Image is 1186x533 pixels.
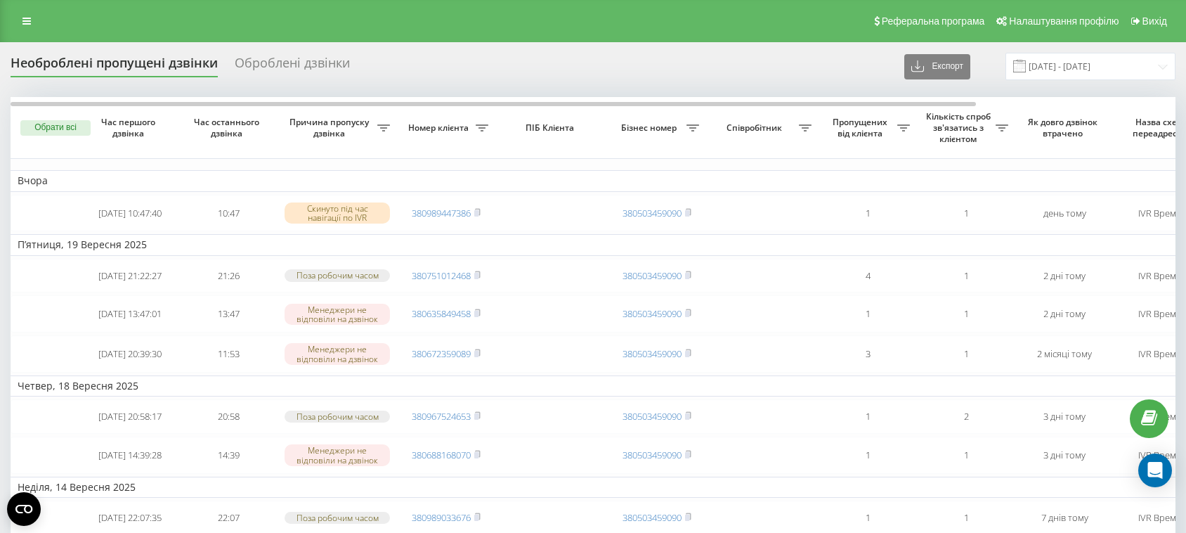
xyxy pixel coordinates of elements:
span: Час останнього дзвінка [190,117,266,139]
span: Вихід [1142,15,1167,27]
a: 380503459090 [623,449,682,461]
div: Необроблені пропущені дзвінки [11,56,218,77]
span: Час першого дзвінка [92,117,168,139]
span: Кількість спроб зв'язатись з клієнтом [924,111,996,144]
span: Реферальна програма [882,15,985,27]
span: Причина пропуску дзвінка [285,117,377,139]
td: [DATE] 13:47:01 [81,295,179,333]
td: 20:58 [179,399,278,434]
td: 2 [917,399,1015,434]
button: Експорт [904,54,970,79]
td: 1 [819,437,917,474]
td: [DATE] 20:39:30 [81,335,179,373]
span: ПІБ Клієнта [507,122,596,134]
span: Співробітник [713,122,799,134]
a: 380989447386 [412,207,471,219]
a: 380688168070 [412,449,471,461]
td: [DATE] 14:39:28 [81,437,179,474]
td: [DATE] 20:58:17 [81,399,179,434]
span: Налаштування профілю [1009,15,1119,27]
td: 21:26 [179,259,278,293]
div: Поза робочим часом [285,269,390,281]
td: 2 дні тому [1015,295,1114,333]
div: Open Intercom Messenger [1138,454,1172,487]
td: 1 [819,399,917,434]
div: Поза робочим часом [285,411,390,423]
a: 380503459090 [623,511,682,524]
td: 1 [917,437,1015,474]
span: Бізнес номер [615,122,686,134]
td: 1 [819,295,917,333]
td: день тому [1015,195,1114,232]
div: Поза робочим часом [285,512,390,524]
td: 3 дні тому [1015,399,1114,434]
div: Оброблені дзвінки [235,56,350,77]
a: 380967524653 [412,410,471,423]
a: 380989033676 [412,511,471,524]
div: Менеджери не відповіли на дзвінок [285,304,390,325]
a: 380751012468 [412,269,471,282]
td: 11:53 [179,335,278,373]
td: 1 [917,195,1015,232]
button: Обрати всі [20,120,91,136]
a: 380503459090 [623,269,682,282]
div: Скинуто під час навігації по IVR [285,203,390,224]
div: Менеджери не відповіли на дзвінок [285,444,390,465]
td: 1 [917,335,1015,373]
td: 3 [819,335,917,373]
td: 4 [819,259,917,293]
button: Open CMP widget [7,492,41,526]
td: 10:47 [179,195,278,232]
td: 2 дні тому [1015,259,1114,293]
td: [DATE] 21:22:27 [81,259,179,293]
a: 380503459090 [623,207,682,219]
a: 380635849458 [412,307,471,320]
span: Номер клієнта [404,122,476,134]
a: 380503459090 [623,307,682,320]
div: Менеджери не відповіли на дзвінок [285,343,390,364]
td: 1 [819,195,917,232]
a: 380503459090 [623,410,682,423]
td: 3 дні тому [1015,437,1114,474]
a: 380672359089 [412,347,471,360]
td: 14:39 [179,437,278,474]
td: 1 [917,295,1015,333]
span: Пропущених від клієнта [826,117,897,139]
td: 1 [917,259,1015,293]
span: Як довго дзвінок втрачено [1027,117,1102,139]
td: 13:47 [179,295,278,333]
td: [DATE] 10:47:40 [81,195,179,232]
a: 380503459090 [623,347,682,360]
td: 2 місяці тому [1015,335,1114,373]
